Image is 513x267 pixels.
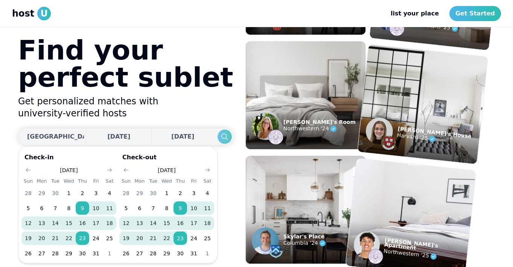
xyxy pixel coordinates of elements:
img: example listing host [353,230,381,260]
th: Sunday [21,177,35,185]
img: example listing host [388,20,405,37]
button: [GEOGRAPHIC_DATA], [GEOGRAPHIC_DATA] [18,128,84,145]
a: list your place [385,6,445,21]
button: 14 [146,217,160,230]
button: 9 [174,201,187,215]
button: 6 [133,201,146,215]
button: 4 [103,186,116,200]
button: 2 [76,186,89,200]
button: Go to previous month [121,165,131,175]
p: Northwestern '25 [383,247,467,264]
th: Sunday [119,177,133,185]
button: 9 [76,201,89,215]
button: 1 [201,247,214,260]
h1: Find your perfect sublet [18,37,233,91]
button: 20 [133,232,146,245]
button: 15 [160,217,174,230]
th: Monday [133,177,146,185]
th: Saturday [201,177,214,185]
img: example listing host [381,134,397,151]
button: 28 [21,186,35,200]
button: 10 [89,201,103,215]
button: 18 [103,217,116,230]
button: 30 [146,186,160,200]
button: 28 [49,247,62,260]
button: 23 [76,232,89,245]
th: Friday [89,177,103,185]
button: 13 [133,217,146,230]
img: example listing host [367,248,384,265]
div: [DATE] [158,166,175,174]
img: example listing [246,156,365,264]
p: Skylar's Place [283,234,327,239]
button: 21 [146,232,160,245]
a: Get Started [449,6,501,21]
button: 24 [89,232,103,245]
p: [PERSON_NAME]'s Apartment [384,238,468,255]
h2: Get personalized matches with university-verified hosts [18,95,233,119]
button: 17 [187,217,201,230]
th: Thursday [76,177,89,185]
button: 27 [35,247,49,260]
p: [PERSON_NAME]'s Room [283,120,356,124]
p: Northwestern '24 [283,124,356,133]
th: Tuesday [49,177,62,185]
button: 28 [119,186,133,200]
button: 6 [35,201,49,215]
button: 4 [201,186,214,200]
button: 31 [187,247,201,260]
p: Columbia '24 [283,239,327,248]
button: 29 [62,247,76,260]
button: 11 [103,201,116,215]
th: Friday [187,177,201,185]
img: example listing host [252,113,279,140]
img: example listing host [364,116,394,146]
button: 13 [35,217,49,230]
button: 30 [49,186,62,200]
button: 3 [187,186,201,200]
th: Saturday [103,177,116,185]
button: 8 [160,201,174,215]
p: Check-out [119,153,214,165]
button: 5 [21,201,35,215]
span: [DATE] [107,133,130,140]
th: Thursday [174,177,187,185]
span: host [12,8,34,20]
button: 26 [119,247,133,260]
button: Go to previous month [23,165,33,175]
div: Dates trigger [18,128,233,145]
button: 31 [89,247,103,260]
button: 14 [49,217,62,230]
button: 22 [160,232,174,245]
a: hostU [12,7,51,20]
div: [DATE] [60,166,78,174]
img: example listing [358,44,488,164]
div: [GEOGRAPHIC_DATA], [GEOGRAPHIC_DATA] [27,132,172,141]
span: U [37,7,51,20]
p: Northwestern '25 [405,19,491,37]
button: 29 [35,186,49,200]
button: 21 [49,232,62,245]
button: 28 [146,247,160,260]
button: 2 [174,186,187,200]
button: 8 [62,201,76,215]
button: 1 [62,186,76,200]
button: 3 [89,186,103,200]
button: 17 [89,217,103,230]
button: 22 [62,232,76,245]
button: 11 [201,201,214,215]
button: 19 [119,232,133,245]
th: Wednesday [62,177,76,185]
button: 19 [21,232,35,245]
p: Harvard '25 [397,131,471,147]
img: example listing host [252,227,279,255]
button: Go to next month [202,165,213,175]
button: 25 [103,232,116,245]
span: [DATE] [171,133,194,140]
button: 15 [62,217,76,230]
th: Tuesday [146,177,160,185]
nav: Main [385,6,501,21]
img: example listing host [268,244,283,259]
th: Wednesday [160,177,174,185]
button: 7 [49,201,62,215]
